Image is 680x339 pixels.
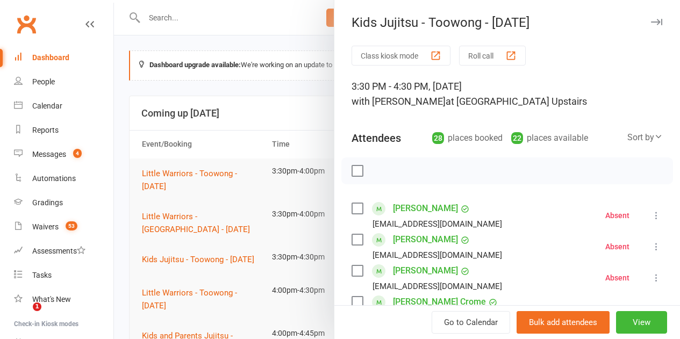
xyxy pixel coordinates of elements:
[66,221,77,230] span: 53
[32,198,63,207] div: Gradings
[13,11,40,38] a: Clubworx
[14,287,113,312] a: What's New
[352,131,401,146] div: Attendees
[446,96,587,107] span: at [GEOGRAPHIC_DATA] Upstairs
[14,94,113,118] a: Calendar
[373,217,502,231] div: [EMAIL_ADDRESS][DOMAIN_NAME]
[373,248,502,262] div: [EMAIL_ADDRESS][DOMAIN_NAME]
[73,149,82,158] span: 4
[627,131,663,145] div: Sort by
[605,243,629,250] div: Absent
[32,77,55,86] div: People
[14,142,113,167] a: Messages 4
[352,79,663,109] div: 3:30 PM - 4:30 PM, [DATE]
[32,247,85,255] div: Assessments
[373,279,502,293] div: [EMAIL_ADDRESS][DOMAIN_NAME]
[32,295,71,304] div: What's New
[14,118,113,142] a: Reports
[393,200,458,217] a: [PERSON_NAME]
[432,311,510,334] a: Go to Calendar
[14,215,113,239] a: Waivers 53
[32,150,66,158] div: Messages
[32,53,69,62] div: Dashboard
[334,15,680,30] div: Kids Jujitsu - Toowong - [DATE]
[11,302,37,328] iframe: Intercom live chat
[616,311,667,334] button: View
[14,263,113,287] a: Tasks
[393,231,458,248] a: [PERSON_NAME]
[14,191,113,215] a: Gradings
[393,293,486,311] a: [PERSON_NAME] Crome
[32,271,52,279] div: Tasks
[511,132,523,144] div: 22
[32,126,59,134] div: Reports
[32,222,59,231] div: Waivers
[352,96,446,107] span: with [PERSON_NAME]
[32,102,62,110] div: Calendar
[352,46,450,66] button: Class kiosk mode
[605,212,629,219] div: Absent
[33,302,41,311] span: 1
[14,239,113,263] a: Assessments
[14,167,113,191] a: Automations
[511,131,588,146] div: places available
[393,262,458,279] a: [PERSON_NAME]
[432,132,444,144] div: 28
[32,174,76,183] div: Automations
[517,311,610,334] button: Bulk add attendees
[459,46,526,66] button: Roll call
[605,274,629,282] div: Absent
[14,46,113,70] a: Dashboard
[432,131,503,146] div: places booked
[14,70,113,94] a: People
